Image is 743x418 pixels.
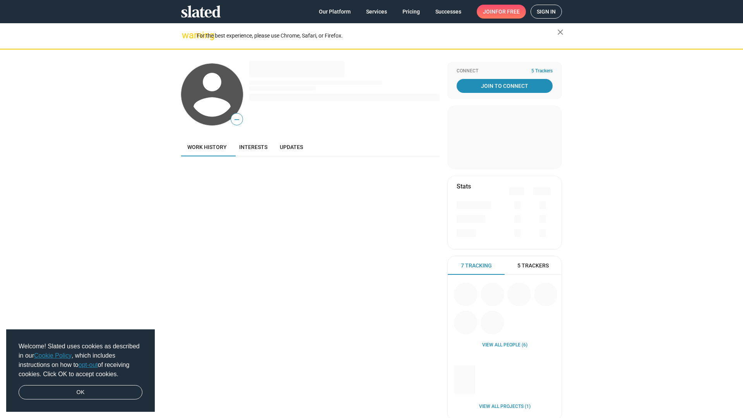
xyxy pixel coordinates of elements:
span: Pricing [402,5,420,19]
span: Join [483,5,520,19]
span: Sign in [537,5,556,18]
a: Cookie Policy [34,352,72,359]
span: 7 Tracking [461,262,492,269]
mat-icon: warning [182,31,191,40]
span: Services [366,5,387,19]
a: Services [360,5,393,19]
a: View all Projects (1) [479,404,531,410]
mat-icon: close [556,27,565,37]
span: 5 Trackers [517,262,549,269]
a: Our Platform [313,5,357,19]
span: for free [495,5,520,19]
a: Sign in [531,5,562,19]
span: Successes [435,5,461,19]
span: Our Platform [319,5,351,19]
a: Work history [181,138,233,156]
a: opt-out [79,361,98,368]
a: dismiss cookie message [19,385,142,400]
div: cookieconsent [6,329,155,412]
span: 5 Trackers [531,68,553,74]
span: — [231,115,243,125]
a: Successes [429,5,467,19]
div: Connect [457,68,553,74]
a: Join To Connect [457,79,553,93]
span: Join To Connect [458,79,551,93]
span: Work history [187,144,227,150]
a: Joinfor free [477,5,526,19]
a: Pricing [396,5,426,19]
span: Interests [239,144,267,150]
mat-card-title: Stats [457,182,471,190]
a: Updates [274,138,309,156]
span: Welcome! Slated uses cookies as described in our , which includes instructions on how to of recei... [19,342,142,379]
a: Interests [233,138,274,156]
div: For the best experience, please use Chrome, Safari, or Firefox. [197,31,557,41]
a: View all People (6) [482,342,527,348]
span: Updates [280,144,303,150]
